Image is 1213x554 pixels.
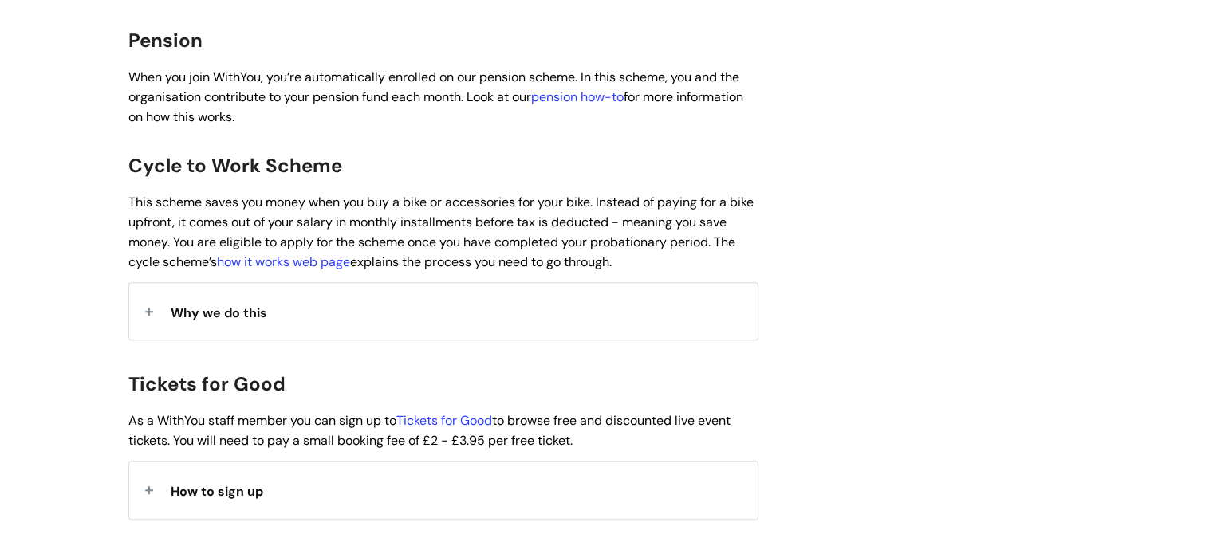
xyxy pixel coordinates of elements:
span: This scheme saves you money when you buy a bike or accessories for your bike. Instead of paying f... [128,194,754,269]
a: how it works web page [217,253,350,270]
span: When you join WithYou, you’re automatically enrolled on our pension scheme. In this scheme, you a... [128,69,743,125]
span: Tickets for Good [128,371,286,396]
a: Tickets for Good [396,412,492,429]
span: Why we do this [171,305,267,321]
span: Pension [128,28,203,53]
span: How to sign up [171,483,263,500]
a: pension how-to [531,88,624,105]
span: As a WithYou staff member you can sign up to to browse free and discounted live event tickets. Yo... [128,412,731,449]
span: Cycle to Work Scheme [128,153,342,178]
